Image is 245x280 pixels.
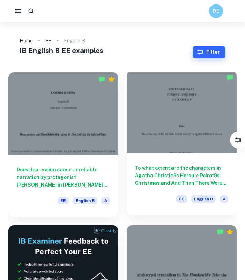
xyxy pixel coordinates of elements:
a: Does depression cause unreliable narration by protagonist [PERSON_NAME] in [PERSON_NAME] The Bell... [8,72,118,217]
img: Marked [98,76,105,83]
a: EE [45,36,51,46]
span: EE [58,197,69,204]
h1: IB English B EE examples [20,46,193,56]
h6: DE [212,7,220,15]
span: English B [191,195,216,203]
img: Marked [217,229,224,236]
span: A [220,195,228,203]
span: EE [176,195,187,203]
h6: To what extent are the characters in Agatha Christie9s Hercule Poirot9s Christmas and And Then Th... [135,164,228,187]
h6: Does depression cause unreliable narration by protagonist [PERSON_NAME] in [PERSON_NAME] The Bell... [17,166,110,189]
span: English B [73,197,97,204]
p: English B [64,37,85,44]
a: Home [20,36,33,46]
img: Marked [226,74,233,81]
button: Filter [231,133,245,147]
span: A [101,197,110,204]
div: Premium [108,76,115,83]
a: To what extent are the characters in Agatha Christie9s Hercule Poirot9s Christmas and And Then Th... [127,72,237,217]
button: Filter [193,46,225,58]
button: DE [209,4,223,18]
div: Premium [226,229,233,236]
